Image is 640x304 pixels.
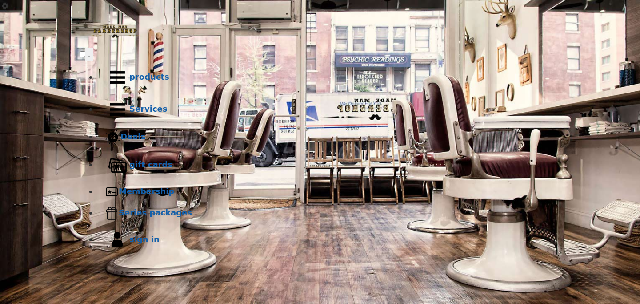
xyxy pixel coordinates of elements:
[119,186,174,196] b: Membership
[105,65,129,89] img: Products
[97,126,560,149] a: DealsDeals
[105,130,120,145] img: Deals
[97,203,560,224] a: Series packagesSeries packages
[97,149,560,181] a: Gift cardsgift cards
[129,235,160,244] b: sign in
[80,17,151,46] img: Made Man Barbershop logo
[80,51,85,57] input: menu toggle
[97,93,560,126] a: ServicesServices
[105,153,129,177] img: Gift cards
[119,208,192,217] b: Series packages
[88,50,90,59] span: .
[105,207,119,220] img: Series packages
[105,185,119,199] img: Membership
[97,181,560,203] a: MembershipMembership
[129,104,168,113] b: Services
[97,61,560,93] a: Productsproducts
[105,97,129,122] img: Services
[120,132,145,141] b: Deals
[129,72,169,81] b: products
[97,224,560,256] a: sign insign in
[105,228,129,252] img: sign in
[129,160,172,169] b: gift cards
[85,48,93,61] button: menu toggle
